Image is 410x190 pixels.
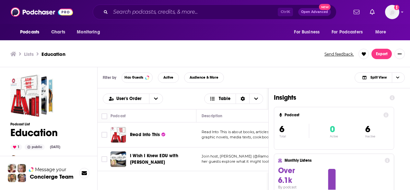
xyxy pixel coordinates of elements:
[202,130,305,134] span: Read Into This is about books, articles, fiction, non-fiction,
[111,127,126,143] img: Read Into This
[25,144,45,150] div: public
[8,164,16,172] img: Sydney Profile
[30,173,74,180] h3: Concierge Team
[274,94,384,102] h1: Insights
[93,5,336,19] div: Search podcasts, credits, & more...
[202,154,309,158] span: Join host, [PERSON_NAME] (@RamonaMeharg) as she and
[202,112,222,120] div: Description
[47,145,63,150] div: [DATE]
[18,174,26,182] img: Barbara Profile
[47,26,69,38] a: Charts
[130,132,165,138] a: Read Into This
[16,26,48,38] button: open menu
[330,124,335,135] span: 0
[72,26,108,38] button: open menu
[279,135,309,138] p: Total
[322,51,356,57] button: Send feedback.
[116,96,144,101] span: User's Order
[301,10,328,14] span: Open Advanced
[103,96,149,101] button: open menu
[111,112,126,120] div: Podcast
[327,26,372,38] button: open menu
[278,166,295,185] span: Over 6.1k
[111,151,126,167] img: I Wish I Knew EDU with Ramona Meharg
[77,28,100,37] span: Monitoring
[394,49,405,59] button: Show More Button
[41,51,65,57] h3: Education
[367,6,377,18] a: Show notifications dropdown
[158,72,179,83] button: Active
[130,132,160,137] span: Read Into This
[18,164,26,172] img: Jules Profile
[103,94,163,104] h2: Choose List sort
[355,72,405,83] button: Choose View
[279,124,284,135] span: 6
[122,72,153,83] button: Has Guests
[351,6,362,18] a: Show notifications dropdown
[278,8,293,16] span: Ctrl K
[202,135,292,139] span: graphic novels, media texts, cookbooks, and every
[163,76,173,79] span: Active
[388,168,404,184] iframe: Intercom live chat
[285,158,382,163] h4: Monthly Listens
[190,76,218,79] span: Audience & More
[51,28,65,37] span: Charts
[101,156,107,162] span: Toggle select row
[149,94,163,104] button: open menu
[202,159,294,164] span: her guests explore what it might look like if they k
[10,74,53,117] a: Education
[371,49,392,59] button: Export
[289,26,328,38] button: open menu
[101,132,107,138] span: Toggle select row
[111,7,278,17] input: Search podcasts, credits, & more...
[385,5,399,19] img: User Profile
[371,26,394,38] button: open menu
[330,135,338,138] p: Active
[103,75,116,80] h3: Filter by
[332,28,363,37] span: For Podcasters
[8,174,16,182] img: Jon Profile
[285,113,381,117] h4: Podcast
[294,28,320,37] span: For Business
[24,51,34,57] a: Lists
[236,94,249,104] div: Sort Direction
[385,5,399,19] span: Logged in as jbukowski
[394,5,399,10] svg: Add a profile image
[130,153,194,166] a: I Wish I Knew EDU with [PERSON_NAME]
[35,166,66,173] span: Message your
[298,8,331,16] button: Open AdvancedNew
[375,28,386,37] span: More
[10,144,22,150] div: 1
[365,124,370,135] span: 6
[10,122,87,126] h3: Podcast List
[124,76,143,79] span: Has Guests
[204,94,264,104] button: Choose View
[10,126,87,139] h1: Education
[20,28,39,37] span: Podcasts
[10,155,17,162] img: Banana29
[319,4,331,10] span: New
[365,135,375,138] p: Inactive
[130,153,178,165] span: I Wish I Knew EDU with [PERSON_NAME]
[184,72,224,83] button: Audience & More
[219,96,230,101] span: Table
[11,6,73,18] img: Podchaser - Follow, Share and Rate Podcasts
[385,5,399,19] button: Show profile menu
[370,76,387,79] span: Split View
